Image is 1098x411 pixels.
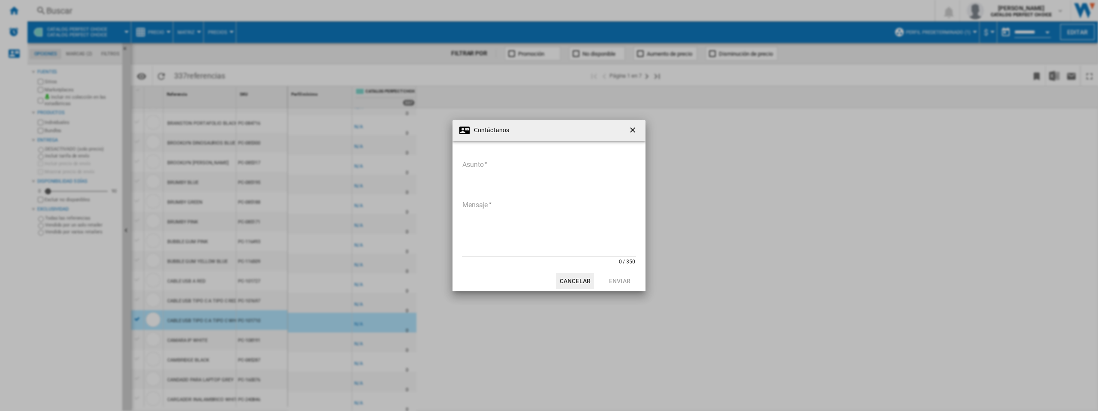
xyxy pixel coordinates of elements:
[556,273,594,289] button: Cancelar
[452,120,646,291] md-dialog: Contáctanos Asunto ...
[625,122,642,139] button: getI18NText('BUTTONS.CLOSE_DIALOG')
[628,126,639,136] ng-md-icon: getI18NText('BUTTONS.CLOSE_DIALOG')
[601,273,639,289] button: Enviar
[619,257,636,265] div: 0 / 350
[470,126,509,135] h4: Contáctanos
